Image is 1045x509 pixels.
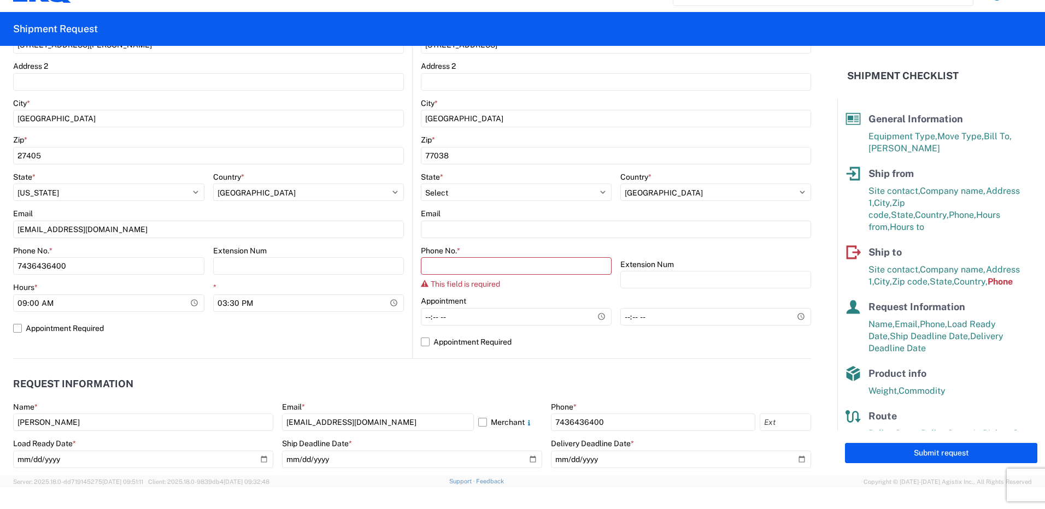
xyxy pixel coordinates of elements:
span: City, [874,198,892,208]
a: Feedback [476,478,504,484]
input: Ext [760,413,811,431]
label: Email [282,402,305,412]
span: Pallet Count, [868,428,921,439]
span: [DATE] 09:51:11 [102,478,143,485]
span: Phone, [920,319,947,329]
label: Phone No. [421,246,460,256]
span: Site contact, [868,264,920,275]
label: Ship Deadline Date [282,439,352,448]
span: Ship from [868,168,914,179]
button: Submit request [845,443,1037,463]
label: Country [620,172,651,182]
label: Country [213,172,244,182]
span: Country, [954,276,988,287]
span: Zip code, [892,276,930,287]
span: Client: 2025.18.0-9839db4 [148,478,269,485]
label: Address 2 [13,61,48,71]
span: Company name, [920,264,986,275]
label: Email [421,209,441,218]
label: Merchant [478,413,542,431]
label: Delivery Deadline Date [551,439,634,448]
label: Appointment Required [13,319,404,337]
span: State, [930,276,954,287]
span: Phone [988,276,1013,287]
span: Server: 2025.18.0-dd719145275 [13,478,143,485]
label: City [421,98,438,108]
span: [DATE] 09:32:48 [224,478,269,485]
span: Product info [868,368,926,379]
span: Hours to [890,222,924,232]
span: Bill To, [984,131,1012,141]
span: Pallet Count in Pickup Stops equals Pallet Count in delivery stops [868,428,1037,451]
label: Name [13,402,38,412]
h2: Request Information [13,378,133,389]
span: Request Information [868,301,965,312]
span: Weight, [868,386,899,396]
label: Zip [421,135,435,145]
span: Commodity [899,386,946,396]
label: City [13,98,30,108]
span: Phone, [949,210,976,220]
label: Phone No. [13,246,52,256]
label: State [421,172,443,182]
span: Name, [868,319,895,329]
label: Appointment [421,296,466,306]
span: City, [874,276,892,287]
h2: Shipment Request [13,22,98,35]
label: Extension Num [213,246,267,256]
span: Route [868,410,897,422]
span: General Information [868,113,963,125]
label: Address 2 [421,61,456,71]
span: Site contact, [868,186,920,196]
span: [PERSON_NAME] [868,143,940,153]
a: Support [449,478,477,484]
span: Equipment Type, [868,131,937,141]
span: Move Type, [937,131,984,141]
label: Appointment Required [421,333,811,351]
h2: Shipment Checklist [847,69,959,82]
span: Country, [915,210,949,220]
span: State, [891,210,915,220]
label: Load Ready Date [13,439,76,448]
label: Hours [13,282,38,292]
label: Extension Num [620,259,674,269]
label: Zip [13,135,27,145]
label: Phone [551,402,577,412]
span: Ship Deadline Date, [890,331,970,341]
span: Email, [895,319,920,329]
label: Email [13,209,33,218]
label: State [13,172,36,182]
span: This field is required [431,280,500,288]
span: Copyright © [DATE]-[DATE] Agistix Inc., All Rights Reserved [864,477,1032,487]
span: Ship to [868,246,902,258]
span: Company name, [920,186,986,196]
